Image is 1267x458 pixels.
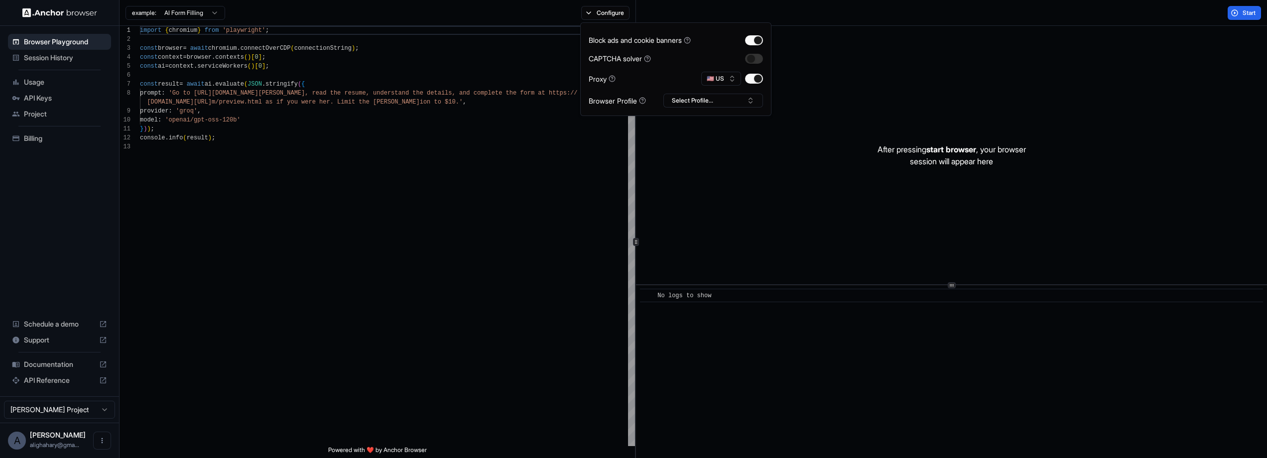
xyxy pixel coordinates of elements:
[205,27,219,34] span: from
[265,63,269,70] span: ;
[499,90,577,97] span: e the form at https://
[165,63,168,70] span: =
[8,50,111,66] div: Session History
[158,45,183,52] span: browser
[208,134,212,141] span: )
[169,108,172,114] span: :
[212,99,420,106] span: m/preview.html as if you were her. Limit the [PERSON_NAME]
[140,81,158,88] span: const
[355,45,359,52] span: ;
[8,332,111,348] div: Support
[265,27,269,34] span: ;
[183,45,186,52] span: =
[151,125,154,132] span: ;
[254,63,258,70] span: [
[169,90,319,97] span: 'Go to [URL][DOMAIN_NAME][PERSON_NAME], re
[248,81,262,88] span: JSON
[120,71,130,80] div: 6
[187,134,208,141] span: result
[187,81,205,88] span: await
[291,45,294,52] span: (
[120,26,130,35] div: 1
[120,62,130,71] div: 5
[120,44,130,53] div: 3
[258,54,262,61] span: ]
[241,45,291,52] span: connectOverCDP
[140,63,158,70] span: const
[254,54,258,61] span: 0
[169,134,183,141] span: info
[120,53,130,62] div: 4
[8,316,111,332] div: Schedule a demo
[258,63,262,70] span: 0
[212,81,215,88] span: .
[93,432,111,450] button: Open menu
[926,144,976,154] span: start browser
[244,81,248,88] span: (
[24,133,107,143] span: Billing
[187,54,212,61] span: browser
[30,441,79,449] span: alighahary@gmail.com
[319,90,499,97] span: ad the resume, understand the details, and complet
[165,27,168,34] span: {
[24,93,107,103] span: API Keys
[179,81,183,88] span: =
[140,108,169,114] span: provider
[701,72,741,86] button: 🇺🇸 US
[120,133,130,142] div: 12
[183,54,186,61] span: =
[581,6,630,20] button: Configure
[24,375,95,385] span: API Reference
[24,109,107,119] span: Project
[197,108,201,114] span: ,
[251,54,254,61] span: [
[248,54,251,61] span: )
[140,27,161,34] span: import
[140,116,158,123] span: model
[8,90,111,106] div: API Keys
[1243,9,1257,17] span: Start
[878,143,1026,167] p: After pressing , your browser session will appear here
[169,63,194,70] span: context
[8,372,111,388] div: API Reference
[158,54,183,61] span: context
[140,45,158,52] span: const
[237,45,240,52] span: .
[140,134,165,141] span: console
[24,319,95,329] span: Schedule a demo
[301,81,305,88] span: {
[120,142,130,151] div: 13
[8,106,111,122] div: Project
[24,359,95,369] span: Documentation
[22,8,97,17] img: Anchor Logo
[8,130,111,146] div: Billing
[262,63,265,70] span: ]
[657,292,711,299] span: No logs to show
[663,94,763,108] button: Select Profile...
[24,37,107,47] span: Browser Playground
[120,80,130,89] div: 7
[251,63,254,70] span: )
[215,81,244,88] span: evaluate
[120,89,130,98] div: 8
[24,53,107,63] span: Session History
[140,125,143,132] span: }
[8,432,26,450] div: A
[158,116,161,123] span: :
[24,77,107,87] span: Usage
[262,81,265,88] span: .
[208,45,237,52] span: chromium
[205,81,212,88] span: ai
[8,34,111,50] div: Browser Playground
[645,291,650,301] span: ​
[352,45,355,52] span: )
[140,90,161,97] span: prompt
[589,53,651,64] div: CAPTCHA solver
[212,134,215,141] span: ;
[212,54,215,61] span: .
[294,45,352,52] span: connectionString
[158,81,179,88] span: result
[120,115,130,124] div: 10
[265,81,298,88] span: stringify
[143,125,147,132] span: )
